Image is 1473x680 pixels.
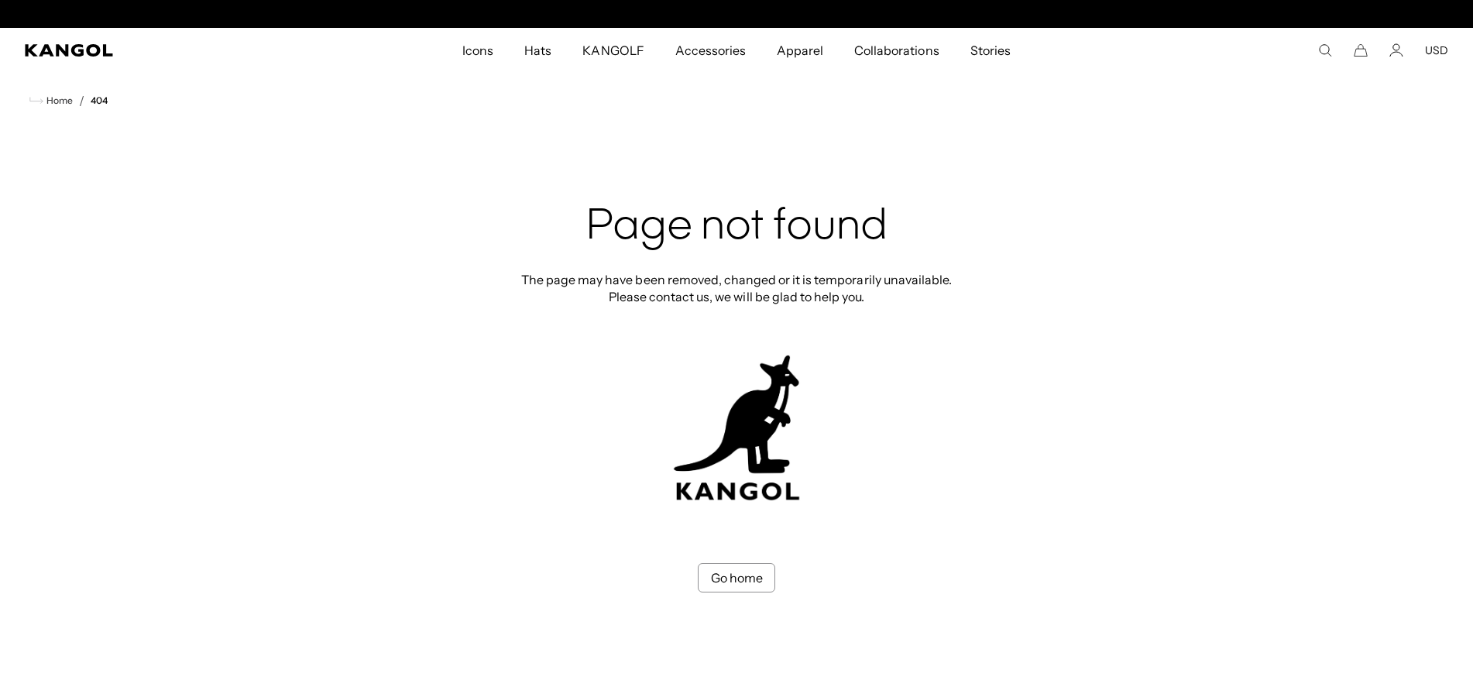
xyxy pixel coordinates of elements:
[777,28,823,73] span: Apparel
[1425,43,1448,57] button: USD
[524,28,551,73] span: Hats
[577,8,896,20] slideshow-component: Announcement bar
[577,8,896,20] div: Announcement
[582,28,644,73] span: KANGOLF
[671,355,802,501] img: kangol-404-logo.jpg
[509,28,567,73] a: Hats
[698,563,775,592] a: Go home
[1318,43,1332,57] summary: Search here
[955,28,1026,73] a: Stories
[1389,43,1403,57] a: Account
[73,91,84,110] li: /
[447,28,509,73] a: Icons
[970,28,1011,73] span: Stories
[517,271,956,305] p: The page may have been removed, changed or it is temporarily unavailable. Please contact us, we w...
[462,28,493,73] span: Icons
[1354,43,1368,57] button: Cart
[567,28,659,73] a: KANGOLF
[29,94,73,108] a: Home
[660,28,761,73] a: Accessories
[675,28,746,73] span: Accessories
[577,8,896,20] div: 1 of 2
[91,95,108,106] a: 404
[43,95,73,106] span: Home
[761,28,839,73] a: Apparel
[25,44,306,57] a: Kangol
[517,203,956,252] h2: Page not found
[854,28,939,73] span: Collaborations
[839,28,954,73] a: Collaborations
